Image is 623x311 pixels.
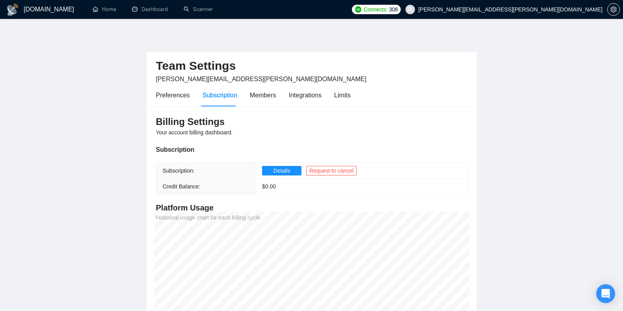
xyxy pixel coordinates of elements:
span: Connects: [364,5,387,14]
span: 308 [389,5,398,14]
button: Details [262,166,301,175]
span: user [407,7,413,12]
button: setting [607,3,620,16]
a: homeHome [93,6,116,13]
div: Integrations [289,90,322,100]
h2: Team Settings [156,58,467,74]
span: Request to cancel [309,166,353,175]
span: $ 0.00 [262,183,276,190]
div: Subscription [203,90,237,100]
span: Your account billing dashboard. [156,129,233,136]
img: logo [6,4,19,16]
div: Subscription [156,145,467,155]
button: Request to cancel [306,166,357,175]
div: Preferences [156,90,190,100]
span: Credit Balance: [163,183,201,190]
div: Limits [334,90,351,100]
a: searchScanner [184,6,213,13]
a: setting [607,6,620,13]
span: Details [273,166,290,175]
a: dashboardDashboard [132,6,168,13]
div: Members [250,90,276,100]
h3: Billing Settings [156,115,467,128]
h4: Platform Usage [156,202,467,213]
img: upwork-logo.png [355,6,361,13]
div: Open Intercom Messenger [596,284,615,303]
span: Subscription: [163,168,195,174]
span: [PERSON_NAME][EMAIL_ADDRESS][PERSON_NAME][DOMAIN_NAME] [156,76,366,82]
